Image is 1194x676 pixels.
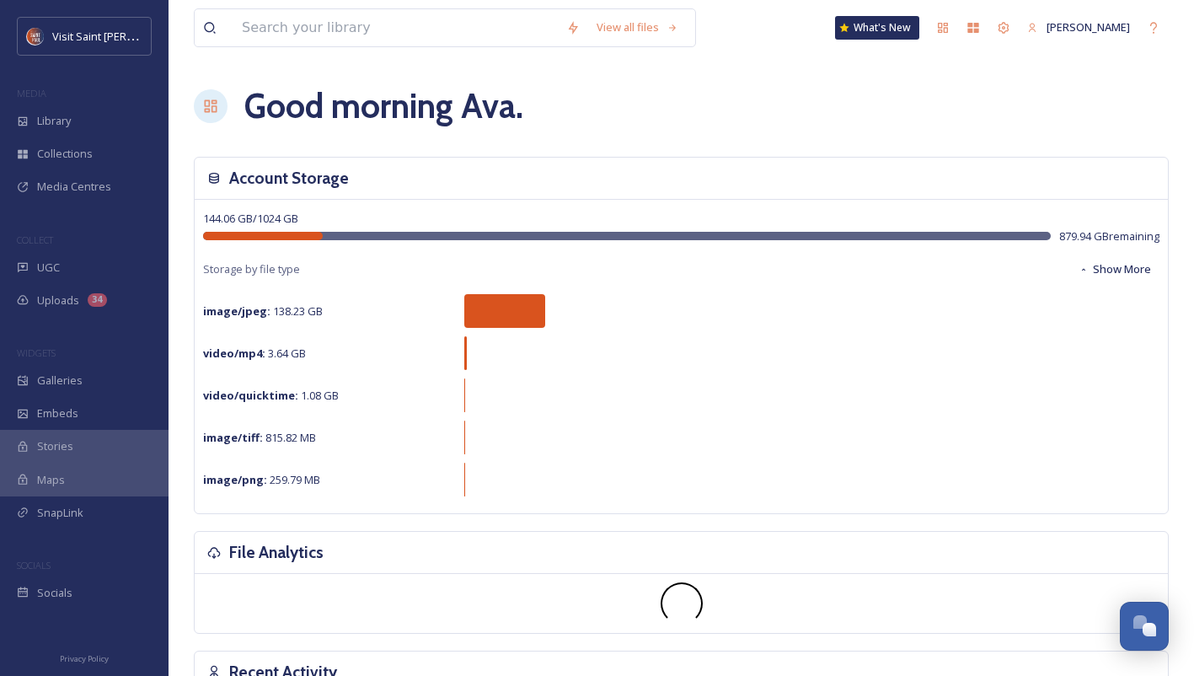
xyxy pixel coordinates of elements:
[27,28,44,45] img: Visit%20Saint%20Paul%20Updated%20Profile%20Image.jpg
[60,647,109,668] a: Privacy Policy
[60,653,109,664] span: Privacy Policy
[203,430,316,445] span: 815.82 MB
[37,260,60,276] span: UGC
[37,179,111,195] span: Media Centres
[233,9,558,46] input: Search your library
[17,87,46,99] span: MEDIA
[835,16,919,40] a: What's New
[203,303,270,319] strong: image/jpeg :
[17,559,51,571] span: SOCIALS
[1059,228,1159,244] span: 879.94 GB remaining
[203,346,265,361] strong: video/mp4 :
[203,388,298,403] strong: video/quicktime :
[203,472,320,487] span: 259.79 MB
[17,233,53,246] span: COLLECT
[17,346,56,359] span: WIDGETS
[203,211,298,226] span: 144.06 GB / 1024 GB
[203,261,300,277] span: Storage by file type
[203,430,263,445] strong: image/tiff :
[37,472,65,488] span: Maps
[37,146,93,162] span: Collections
[1120,602,1169,651] button: Open Chat
[1070,253,1159,286] button: Show More
[244,81,523,131] h1: Good morning Ava .
[229,540,324,565] h3: File Analytics
[37,585,72,601] span: Socials
[203,472,267,487] strong: image/png :
[1019,11,1138,44] a: [PERSON_NAME]
[1047,19,1130,35] span: [PERSON_NAME]
[37,373,83,389] span: Galleries
[37,292,79,308] span: Uploads
[88,293,107,307] div: 34
[203,346,306,361] span: 3.64 GB
[37,438,73,454] span: Stories
[37,405,78,421] span: Embeds
[229,166,349,190] h3: Account Storage
[203,303,323,319] span: 138.23 GB
[203,388,339,403] span: 1.08 GB
[37,505,83,521] span: SnapLink
[37,113,71,129] span: Library
[588,11,687,44] a: View all files
[52,28,187,44] span: Visit Saint [PERSON_NAME]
